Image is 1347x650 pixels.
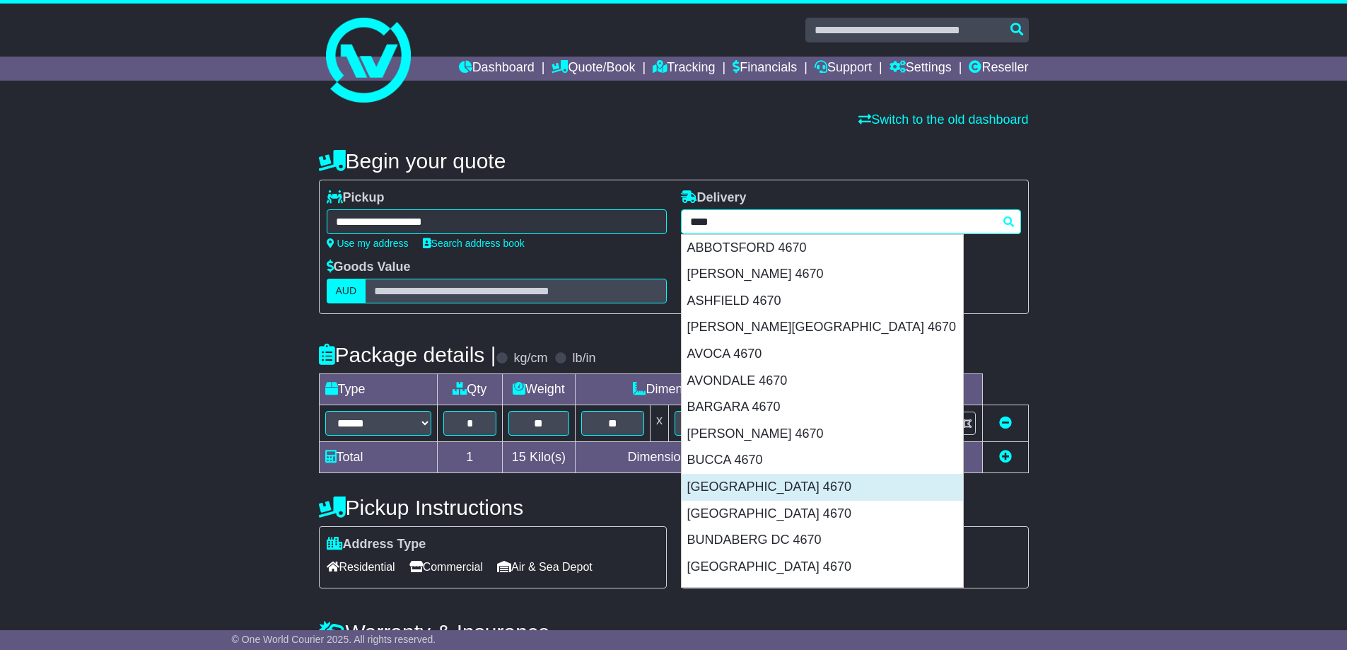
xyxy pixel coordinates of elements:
label: Pickup [327,190,385,206]
h4: Begin your quote [319,149,1029,173]
td: Qty [437,374,503,405]
a: Use my address [327,238,409,249]
div: ASHFIELD 4670 [682,288,963,315]
a: Support [815,57,872,81]
span: Commercial [409,556,483,578]
label: Address Type [327,537,426,552]
a: Remove this item [999,416,1012,430]
a: Add new item [999,450,1012,464]
td: Weight [503,374,576,405]
h4: Package details | [319,343,496,366]
div: BUCCA 4670 [682,447,963,474]
td: Dimensions in Centimetre(s) [575,442,837,473]
span: Air & Sea Depot [497,556,593,578]
a: Quote/Book [552,57,635,81]
div: [GEOGRAPHIC_DATA] 4670 [682,501,963,528]
a: Reseller [969,57,1028,81]
div: BARGARA 4670 [682,394,963,421]
div: BUNDABERG DC 4670 [682,527,963,554]
label: lb/in [572,351,595,366]
span: © One World Courier 2025. All rights reserved. [232,634,436,645]
div: AVOCA 4670 [682,341,963,368]
td: x [650,405,668,442]
label: AUD [327,279,366,303]
td: Dimensions (L x W x H) [575,374,837,405]
label: Goods Value [327,260,411,275]
td: Total [319,442,437,473]
span: 15 [512,450,526,464]
a: Switch to the old dashboard [858,112,1028,127]
div: [PERSON_NAME] 4670 [682,421,963,448]
div: [PERSON_NAME] 4670 [682,261,963,288]
div: [GEOGRAPHIC_DATA] 4670 [682,474,963,501]
div: [GEOGRAPHIC_DATA] 4670 [682,554,963,581]
h4: Warranty & Insurance [319,620,1029,644]
a: Dashboard [459,57,535,81]
a: Financials [733,57,797,81]
a: Settings [890,57,952,81]
td: Type [319,374,437,405]
td: Kilo(s) [503,442,576,473]
div: [PERSON_NAME][GEOGRAPHIC_DATA] 4670 [682,314,963,341]
h4: Pickup Instructions [319,496,667,519]
a: Search address book [423,238,525,249]
label: Delivery [681,190,747,206]
div: AVONDALE 4670 [682,368,963,395]
span: Residential [327,556,395,578]
label: kg/cm [513,351,547,366]
a: Tracking [653,57,715,81]
div: ABBOTSFORD 4670 [682,235,963,262]
td: 1 [437,442,503,473]
div: [GEOGRAPHIC_DATA] NORTH 4670 [682,580,963,607]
